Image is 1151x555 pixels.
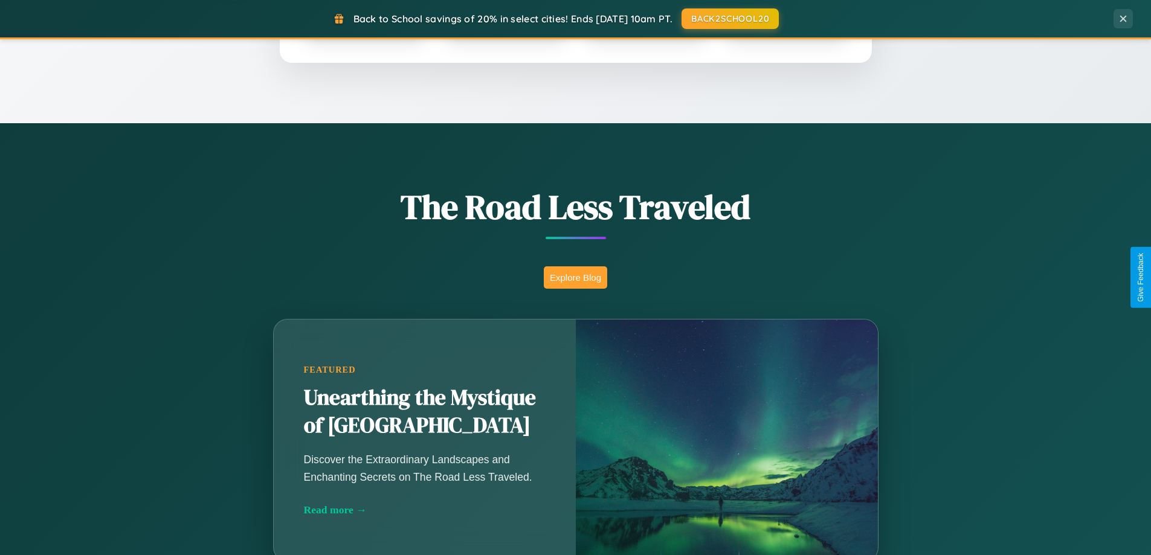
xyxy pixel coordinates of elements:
[1136,253,1145,302] div: Give Feedback
[213,184,938,230] h1: The Road Less Traveled
[353,13,672,25] span: Back to School savings of 20% in select cities! Ends [DATE] 10am PT.
[304,504,546,516] div: Read more →
[304,365,546,375] div: Featured
[682,8,779,29] button: BACK2SCHOOL20
[544,266,607,289] button: Explore Blog
[304,384,546,440] h2: Unearthing the Mystique of [GEOGRAPHIC_DATA]
[304,451,546,485] p: Discover the Extraordinary Landscapes and Enchanting Secrets on The Road Less Traveled.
